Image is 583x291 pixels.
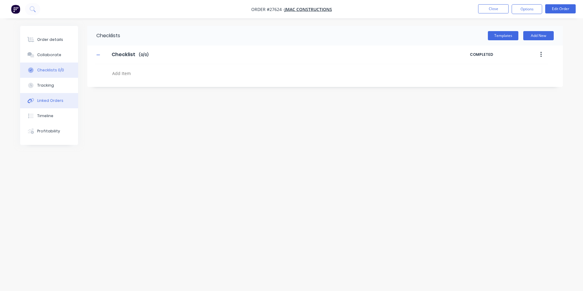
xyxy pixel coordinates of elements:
span: Order #27624 - [251,6,284,12]
button: Checklists 0/0 [20,63,78,78]
button: Close [478,4,509,13]
div: Tracking [37,83,54,88]
button: Timeline [20,108,78,124]
button: Options [512,4,542,14]
button: Order details [20,32,78,47]
button: Edit Order [545,4,576,13]
input: Enter Checklist name [108,50,139,59]
button: Linked Orders [20,93,78,108]
button: Tracking [20,78,78,93]
button: Profitability [20,124,78,139]
a: JMac Constructions [284,6,332,12]
div: Collaborate [37,52,61,58]
button: Collaborate [20,47,78,63]
div: Checklists 0/0 [37,67,64,73]
button: Templates [488,31,518,40]
div: Profitability [37,128,60,134]
button: Add New [523,31,554,40]
div: Linked Orders [37,98,63,103]
img: Factory [11,5,20,14]
span: COMPLETED [470,52,522,57]
div: Order details [37,37,63,42]
span: ( 0 / 0 ) [139,52,148,58]
div: Timeline [37,113,53,119]
div: Checklists [87,26,120,45]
